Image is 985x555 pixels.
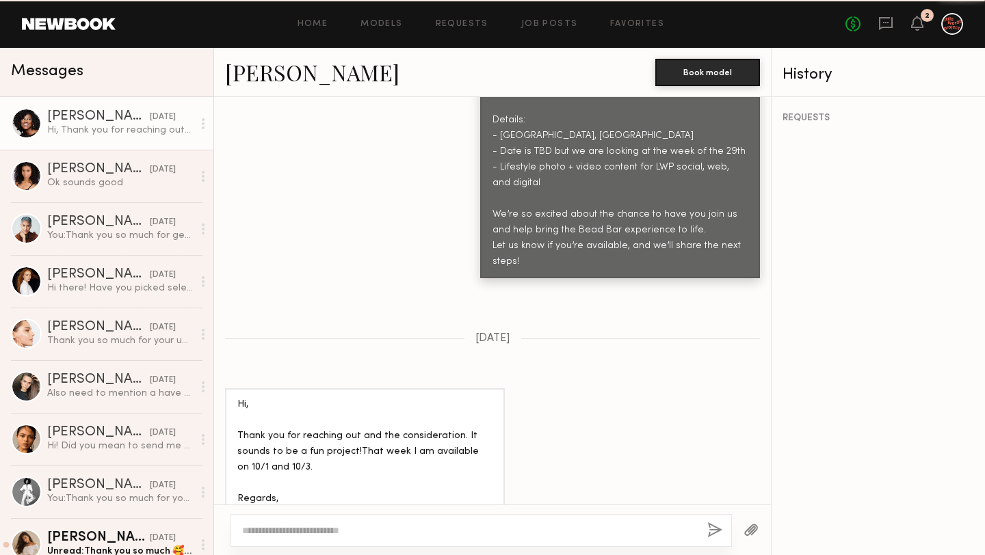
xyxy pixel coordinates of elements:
div: You: Thank you so much for getting back to me! Totally understand where you’re coming from, and I... [47,229,193,242]
div: Hi, Thank you for reaching out and the consideration. It sounds to be a fun project!That week I a... [237,397,492,523]
a: Book model [655,66,760,77]
div: [DATE] [150,321,176,334]
span: Messages [11,64,83,79]
div: [PERSON_NAME] [47,268,150,282]
div: [PERSON_NAME] [47,163,150,176]
div: REQUESTS [783,113,974,123]
div: [PERSON_NAME] [47,426,150,439]
div: [PERSON_NAME] [47,321,150,334]
a: [PERSON_NAME] [225,57,399,87]
div: [DATE] [150,216,176,229]
div: Also need to mention a have couple new tattoos on my arms, but they are small [47,387,193,400]
a: Home [298,20,328,29]
div: Hi! Did you mean to send me a request ? [47,439,193,452]
a: Requests [436,20,488,29]
div: [DATE] [150,374,176,387]
span: [DATE] [475,333,510,344]
div: Hi, Thank you for reaching out and the consideration. It sounds to be a fun project!That week I a... [47,124,193,137]
div: [DATE] [150,532,176,545]
div: [DATE] [150,111,176,124]
div: [PERSON_NAME] [47,110,150,124]
div: History [783,67,974,83]
div: Ok sounds good [47,176,193,189]
button: Book model [655,59,760,86]
div: [PERSON_NAME] [47,531,150,545]
div: Hi there! Have you picked selects for this project? I’m still held as an option and available [DATE] [47,282,193,295]
div: [DATE] [150,269,176,282]
div: [DATE] [150,479,176,492]
div: [PERSON_NAME] [47,215,150,229]
a: Models [360,20,402,29]
a: Favorites [610,20,664,29]
a: Job Posts [521,20,578,29]
div: Thank you so much for your understanding. Let’s keep in touch, and I wish you all the best of luc... [47,334,193,347]
div: [DATE] [150,163,176,176]
div: [PERSON_NAME] [47,373,150,387]
div: You: Thank you so much for your time! [47,492,193,505]
div: 2 [925,12,930,20]
div: [DATE] [150,427,176,439]
div: [PERSON_NAME] [47,478,150,492]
